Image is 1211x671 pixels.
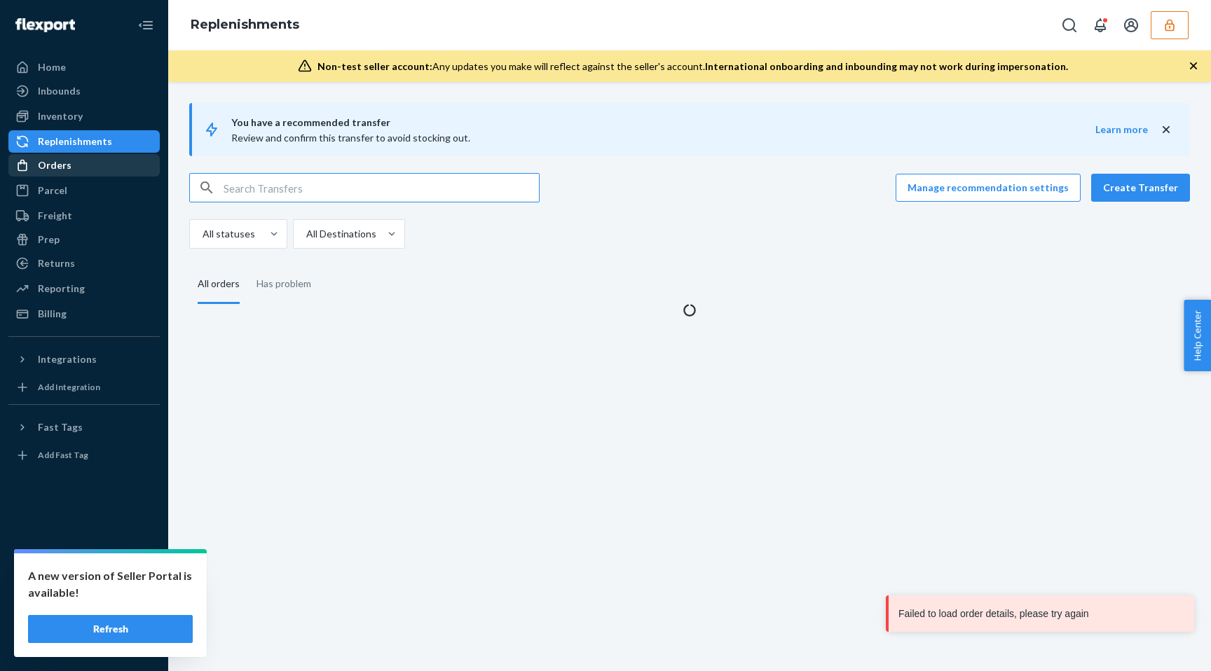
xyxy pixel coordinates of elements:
button: Open notifications [1086,11,1114,39]
div: Any updates you make will reflect against the seller's account. [317,60,1068,74]
a: Replenishments [8,130,160,153]
div: Add Integration [38,381,100,393]
button: Open Search Box [1055,11,1083,39]
a: Talk to Support [8,584,160,607]
button: Manage recommendation settings [896,174,1081,202]
a: Inbounds [8,80,160,102]
div: All Destinations [306,227,376,241]
div: Fast Tags [38,420,83,434]
ol: breadcrumbs [179,5,310,46]
div: Home [38,60,66,74]
div: Parcel [38,184,67,198]
div: Orders [38,158,71,172]
a: Home [8,56,160,78]
a: Returns [8,252,160,275]
button: Give Feedback [8,632,160,654]
button: Fast Tags [8,416,160,438]
img: Flexport logo [15,18,75,32]
span: International onboarding and inbounding may not work during impersonation. [705,60,1068,72]
div: Inbounds [38,84,81,98]
div: Integrations [38,352,97,366]
div: Add Fast Tag [38,449,88,461]
input: All statuses [201,227,203,241]
a: Parcel [8,179,160,202]
a: Settings [8,560,160,583]
button: close [1159,123,1173,137]
div: Reporting [38,282,85,296]
a: Add Fast Tag [8,444,160,466]
button: Close Navigation [132,11,160,39]
div: All statuses [203,227,255,241]
p: A new version of Seller Portal is available! [28,567,193,601]
button: Create Transfer [1091,174,1190,202]
div: Freight [38,209,72,223]
a: Add Integration [8,376,160,399]
a: Reporting [8,277,160,300]
a: Orders [8,154,160,177]
a: Billing [8,303,160,325]
a: Freight [8,205,160,227]
div: Billing [38,307,67,321]
div: Prep [38,233,60,247]
input: Search Transfers [224,174,539,202]
button: Refresh [28,615,193,643]
span: Review and confirm this transfer to avoid stocking out. [231,132,470,144]
div: Replenishments [38,134,112,148]
div: Inventory [38,109,83,123]
button: Help Center [1184,300,1211,371]
input: All Destinations [305,227,306,241]
a: Replenishments [191,17,299,32]
button: Integrations [8,348,160,371]
button: Learn more [1095,123,1148,137]
div: Returns [38,256,75,270]
a: Prep [8,228,160,251]
span: You have a recommended transfer [231,114,1095,131]
div: All orders [198,265,240,304]
div: Failed to load order details, please try again [894,602,1189,625]
div: Has problem [256,265,311,302]
span: Non-test seller account: [317,60,432,72]
button: Open account menu [1117,11,1145,39]
a: Inventory [8,105,160,127]
a: Help Center [8,608,160,630]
